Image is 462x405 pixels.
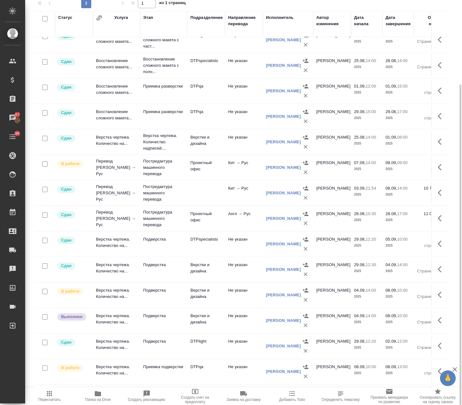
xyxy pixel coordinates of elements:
[61,84,71,90] p: Сдан
[417,268,442,274] p: Страница А4
[417,58,442,64] p: 86
[354,64,379,70] p: 2025
[397,135,408,140] p: 08:00
[366,135,376,140] p: 14:00
[354,38,379,45] p: 2025
[301,158,310,168] button: Назначить
[225,157,263,179] td: Кит → Рус
[417,319,442,325] p: Страница А4
[386,211,397,216] p: 28.08,
[58,14,72,21] div: Статус
[266,37,301,42] a: [PERSON_NAME]
[57,338,90,347] div: Менеджер проверил работу исполнителя, передает ее на следующий этап
[417,395,458,404] span: Скопировать ссылку на оценку заказа
[266,216,301,221] a: [PERSON_NAME]
[225,361,263,383] td: Не указан
[354,135,366,140] p: 25.08,
[61,110,71,116] p: Сдан
[57,313,90,321] div: Исполнитель завершил работу
[93,284,140,306] td: Верстка чертежа. Количество на...
[397,288,408,293] p: 10:00
[313,335,351,357] td: [PERSON_NAME]
[225,29,263,51] td: Не указан
[301,117,310,126] button: Удалить
[434,236,449,251] button: Здесь прячутся важные кнопки
[225,284,263,306] td: Не указан
[2,110,24,126] a: 67
[434,160,449,175] button: Здесь прячутся важные кнопки
[61,135,71,141] p: Сдан
[354,319,379,325] p: 2025
[187,208,225,230] td: Проектный офис
[354,84,366,88] p: 01.09,
[187,106,225,128] td: DTPqa
[442,372,453,385] span: 🙏
[366,262,376,267] p: 12:30
[417,313,442,319] p: 304
[225,80,263,102] td: Не указан
[417,89,442,96] p: страница
[266,344,301,348] a: [PERSON_NAME]
[354,115,379,121] p: 2025
[354,211,366,216] p: 28.08,
[187,54,225,77] td: DTPspecialists
[11,111,23,118] span: 67
[266,242,301,246] a: [PERSON_NAME]
[143,313,184,319] p: Подверстка
[93,131,140,153] td: Верстка чертежа. Количество на...
[301,235,310,244] button: Назначить
[301,372,310,381] button: Удалить
[434,185,449,200] button: Здесь прячутся важные кнопки
[354,339,366,344] p: 29.08,
[434,32,449,47] button: Здесь прячутся важные кнопки
[313,182,351,204] td: [PERSON_NAME]
[187,29,225,51] td: DTPlight
[386,288,397,293] p: 08.09,
[386,237,397,242] p: 05.09,
[386,89,411,96] p: 2025
[143,56,184,75] p: Восстановление сложного макета с полн...
[417,160,442,166] p: 200
[175,395,216,404] span: Создать счет на предоплату
[301,321,310,330] button: Удалить
[386,38,411,45] p: 2025
[386,191,411,198] p: 2025
[301,311,310,321] button: Назначить
[96,15,102,21] button: Сгруппировать
[268,387,316,405] button: Добавить Todo
[397,84,408,88] p: 15:00
[143,236,184,242] p: Подверстка
[354,288,366,293] p: 04.09,
[225,182,263,204] td: Кит → Рус
[301,260,310,270] button: Назначить
[417,217,442,223] p: слово
[397,211,408,216] p: 17:00
[301,295,310,305] button: Удалить
[313,80,351,102] td: [PERSON_NAME]
[366,186,376,191] p: 21:54
[414,387,462,405] button: Скопировать ссылку на оценку заказа
[417,338,442,345] p: 2
[301,133,310,142] button: Назначить
[225,310,263,332] td: Не указан
[354,191,379,198] p: 2025
[397,186,408,191] p: 14:00
[366,288,376,293] p: 14:00
[366,339,376,344] p: 12:20
[57,287,90,296] div: Исполнитель выполняет работу
[386,140,411,147] p: 2025
[2,129,24,145] a: 96
[61,288,79,294] p: В работе
[354,237,366,242] p: 29.08,
[301,244,310,254] button: Удалить
[313,259,351,281] td: [PERSON_NAME]
[417,166,442,172] p: слово
[440,370,456,386] button: 🙏
[225,259,263,281] td: Не указан
[57,109,90,117] div: Менеджер проверил работу исполнителя, передает ее на следующий этап
[301,107,310,117] button: Назначить
[143,262,184,268] p: Подверстка
[386,64,411,70] p: 2025
[301,168,310,177] button: Удалить
[266,88,301,93] a: [PERSON_NAME]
